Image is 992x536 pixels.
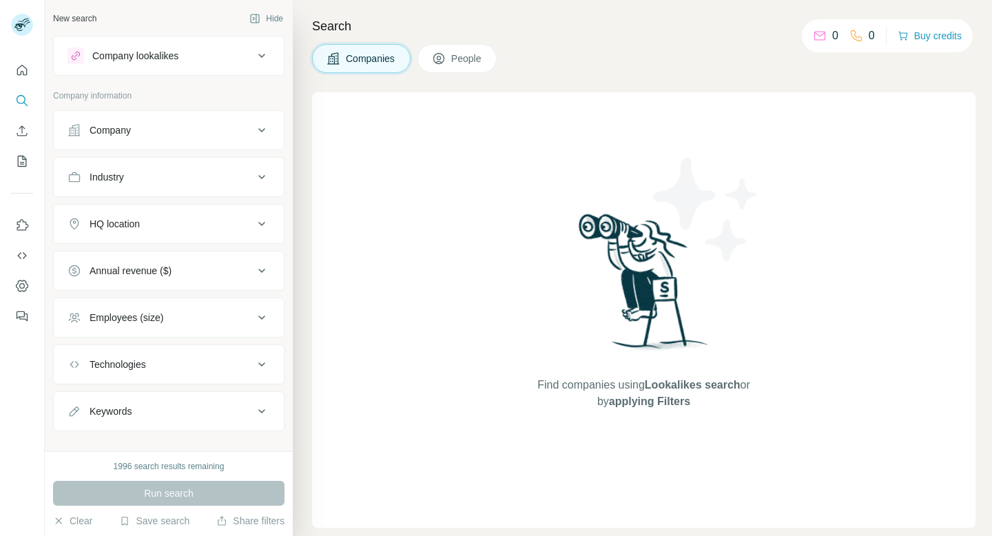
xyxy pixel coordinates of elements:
[54,348,284,381] button: Technologies
[54,39,284,72] button: Company lookalikes
[90,217,140,231] div: HQ location
[11,149,33,174] button: My lists
[11,274,33,298] button: Dashboard
[572,210,716,364] img: Surfe Illustration - Woman searching with binoculars
[90,404,132,418] div: Keywords
[346,52,396,65] span: Companies
[90,264,172,278] div: Annual revenue ($)
[54,395,284,428] button: Keywords
[90,123,131,137] div: Company
[644,147,768,271] img: Surfe Illustration - Stars
[240,8,293,29] button: Hide
[54,114,284,147] button: Company
[11,88,33,113] button: Search
[54,161,284,194] button: Industry
[869,28,875,44] p: 0
[645,379,741,391] span: Lookalikes search
[54,254,284,287] button: Annual revenue ($)
[312,17,975,36] h4: Search
[114,460,225,473] div: 1996 search results remaining
[832,28,838,44] p: 0
[609,395,690,407] span: applying Filters
[898,26,962,45] button: Buy credits
[54,301,284,334] button: Employees (size)
[90,358,146,371] div: Technologies
[119,514,189,528] button: Save search
[533,377,754,410] span: Find companies using or by
[11,58,33,83] button: Quick start
[90,311,163,324] div: Employees (size)
[11,304,33,329] button: Feedback
[53,514,92,528] button: Clear
[90,170,124,184] div: Industry
[54,207,284,240] button: HQ location
[53,90,285,102] p: Company information
[216,514,285,528] button: Share filters
[11,118,33,143] button: Enrich CSV
[53,12,96,25] div: New search
[92,49,178,63] div: Company lookalikes
[11,213,33,238] button: Use Surfe on LinkedIn
[451,52,483,65] span: People
[11,243,33,268] button: Use Surfe API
